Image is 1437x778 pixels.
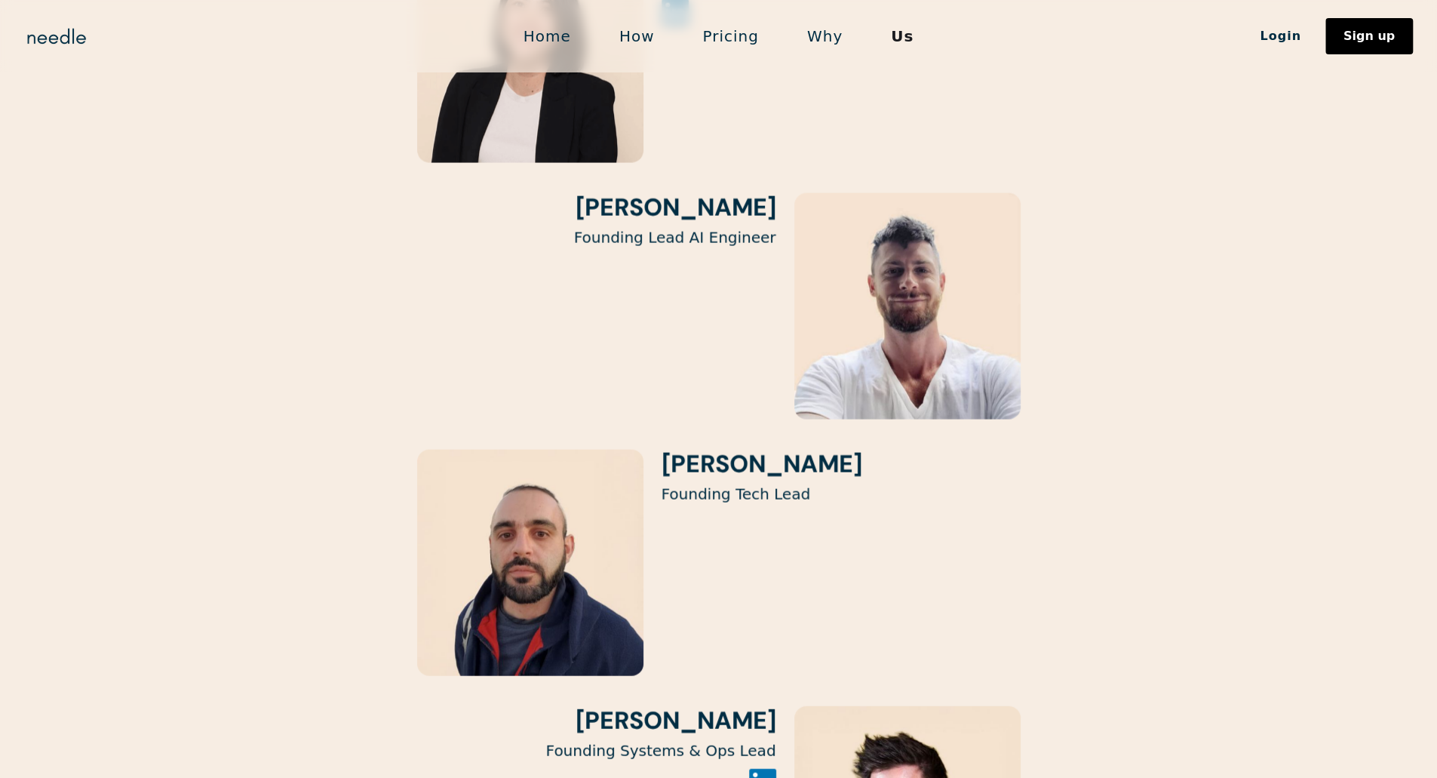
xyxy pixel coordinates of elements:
[867,20,938,52] a: Us
[662,450,862,478] h3: [PERSON_NAME]
[595,20,679,52] a: How
[417,229,776,247] p: Founding Lead AI Engineer
[1343,30,1395,42] div: Sign up
[783,20,867,52] a: Why
[1236,23,1325,49] a: Login
[417,742,776,760] p: Founding Systems & Ops Lead
[1325,18,1413,54] a: Sign up
[499,20,595,52] a: Home
[678,20,782,52] a: Pricing
[417,193,776,222] h3: [PERSON_NAME]
[417,706,776,735] h3: [PERSON_NAME]
[662,485,862,503] p: Founding Tech Lead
